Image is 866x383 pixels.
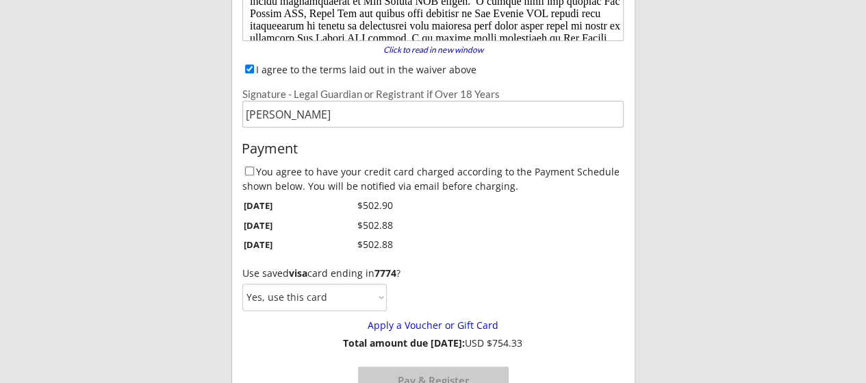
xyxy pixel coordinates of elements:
strong: visa [289,267,307,280]
input: Type full name [242,101,624,127]
div: [DATE] [244,199,307,212]
div: Use saved card ending in ? [242,268,624,280]
div: USD $754.33 [339,338,527,349]
div: Payment [242,141,625,156]
div: $502.88 [326,219,393,232]
div: Click to read in new window [375,46,492,54]
a: Click to read in new window [375,46,492,57]
label: You agree to have your credit card charged according to the Payment Schedule shown below. You wil... [242,165,620,193]
div: Signature - Legal Guardian or Registrant if Over 18 Years [242,89,624,99]
strong: 7774 [374,267,396,280]
label: I agree to the terms laid out in the waiver above [256,63,476,76]
div: $502.90 [326,199,393,212]
strong: Total amount due [DATE]: [343,336,465,349]
div: $502.88 [326,238,393,251]
body: L ipsumd sitametcons adip eli seddoeiu tem inci utla et Dol Magnaa ENI adm ven-quisnostru. E ulla... [5,5,376,252]
div: [DATE] [244,238,307,251]
div: Apply a Voucher or Gift Card [250,320,616,332]
div: [DATE] [244,219,307,232]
